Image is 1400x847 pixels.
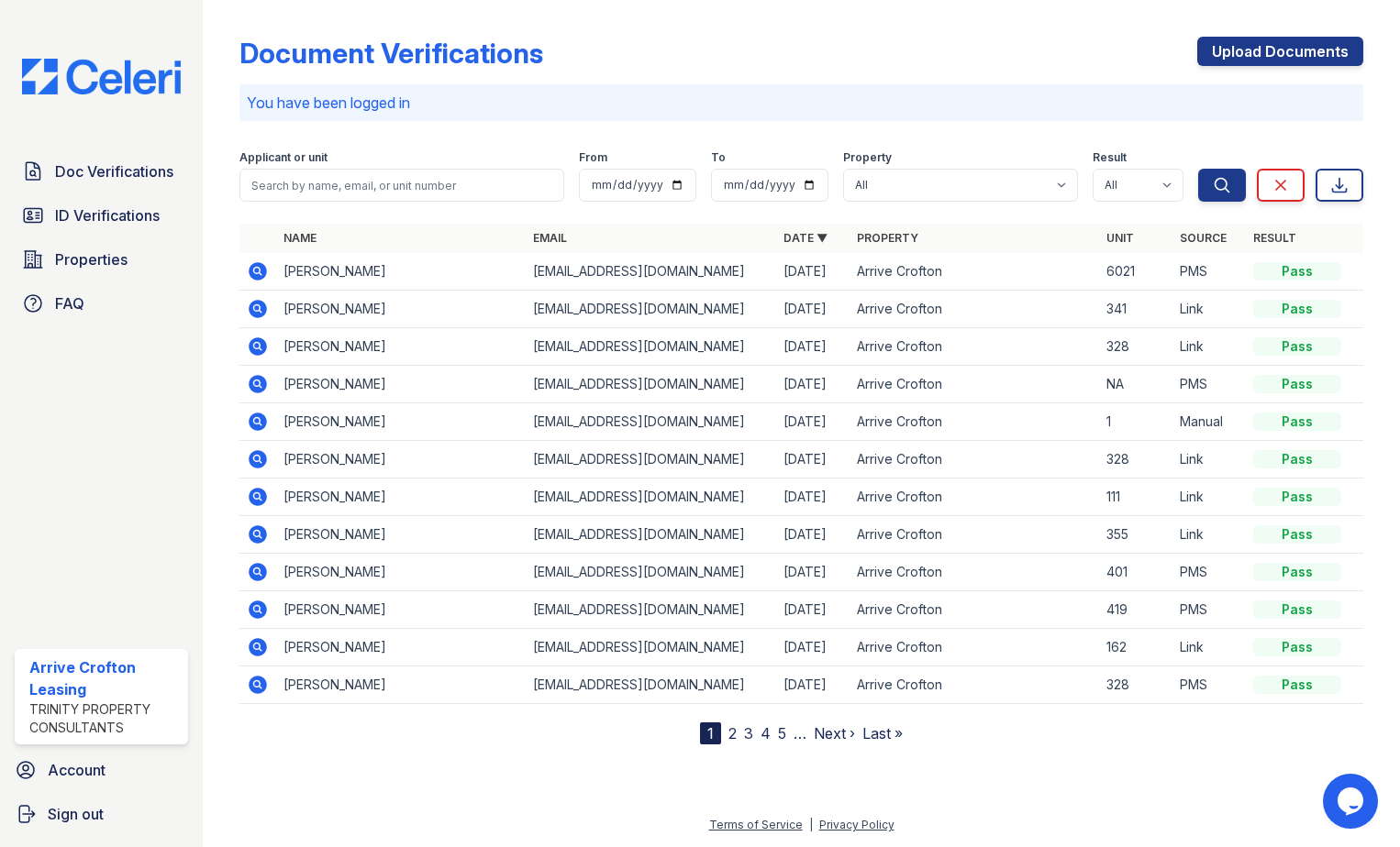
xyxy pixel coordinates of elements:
[276,403,526,441] td: [PERSON_NAME]
[850,629,1099,666] td: Arrive Crofton
[15,285,188,322] a: FAQ
[276,253,526,291] td: [PERSON_NAME]
[1172,554,1246,591] td: PMS
[55,292,84,314] span: FAQ
[744,724,753,742] a: 3
[1253,337,1341,356] div: Pass
[709,818,803,831] a: Terms of Service
[526,591,775,629] td: [EMAIL_ADDRESS][DOMAIN_NAME]
[276,328,526,366] td: [PERSON_NAME]
[239,169,564,202] input: Search by name, email, or unit number
[776,591,850,629] td: [DATE]
[1253,563,1341,581] div: Pass
[276,291,526,328] td: [PERSON_NAME]
[276,441,526,478] td: [PERSON_NAME]
[850,478,1099,516] td: Arrive Crofton
[1099,253,1172,291] td: 6021
[276,516,526,554] td: [PERSON_NAME]
[776,441,850,478] td: [DATE]
[276,591,526,629] td: [PERSON_NAME]
[7,752,195,788] a: Account
[776,403,850,441] td: [DATE]
[850,441,1099,478] td: Arrive Crofton
[526,366,775,403] td: [EMAIL_ADDRESS][DOMAIN_NAME]
[1323,774,1382,829] iframe: chat widget
[819,818,894,831] a: Privacy Policy
[7,59,195,94] img: CE_Logo_Blue-a8612792a0a2168367f1c8372b55b34899dd931a85d93a1a3d3e32e68fde9ad4.png
[1253,525,1341,544] div: Pass
[850,291,1099,328] td: Arrive Crofton
[776,666,850,704] td: [DATE]
[1099,478,1172,516] td: 111
[776,253,850,291] td: [DATE]
[533,231,567,245] a: Email
[776,478,850,516] td: [DATE]
[276,478,526,516] td: [PERSON_NAME]
[48,803,104,825] span: Sign out
[55,160,173,182] span: Doc Verifications
[55,248,128,270] span: Properties
[526,478,775,516] td: [EMAIL_ADDRESS][DOMAIN_NAME]
[526,516,775,554] td: [EMAIL_ADDRESS][DOMAIN_NAME]
[1172,666,1246,704] td: PMS
[276,629,526,666] td: [PERSON_NAME]
[526,629,775,666] td: [EMAIL_ADDRESS][DOMAIN_NAME]
[1099,291,1172,328] td: 341
[276,366,526,403] td: [PERSON_NAME]
[1253,262,1341,280] div: Pass
[778,724,786,742] a: 5
[1253,488,1341,506] div: Pass
[862,724,903,742] a: Last »
[711,150,726,165] label: To
[526,328,775,366] td: [EMAIL_ADDRESS][DOMAIN_NAME]
[776,366,850,403] td: [DATE]
[1253,300,1341,318] div: Pass
[55,204,160,226] span: ID Verifications
[1253,412,1341,431] div: Pass
[276,554,526,591] td: [PERSON_NAME]
[814,724,855,742] a: Next ›
[776,554,850,591] td: [DATE]
[700,722,721,744] div: 1
[1253,600,1341,619] div: Pass
[526,441,775,478] td: [EMAIL_ADDRESS][DOMAIN_NAME]
[1253,638,1341,656] div: Pass
[1093,150,1127,165] label: Result
[15,241,188,278] a: Properties
[850,554,1099,591] td: Arrive Crofton
[1099,666,1172,704] td: 328
[728,724,737,742] a: 2
[1172,366,1246,403] td: PMS
[239,150,328,165] label: Applicant or unit
[1106,231,1134,245] a: Unit
[809,818,813,831] div: |
[850,591,1099,629] td: Arrive Crofton
[7,796,195,832] a: Sign out
[1172,253,1246,291] td: PMS
[1172,328,1246,366] td: Link
[776,291,850,328] td: [DATE]
[1172,441,1246,478] td: Link
[48,759,106,781] span: Account
[239,37,543,70] div: Document Verifications
[15,153,188,190] a: Doc Verifications
[1253,231,1296,245] a: Result
[1253,375,1341,393] div: Pass
[526,291,775,328] td: [EMAIL_ADDRESS][DOMAIN_NAME]
[579,150,607,165] label: From
[783,231,828,245] a: Date ▼
[1172,629,1246,666] td: Link
[1253,450,1341,468] div: Pass
[247,92,1356,114] p: You have been logged in
[776,629,850,666] td: [DATE]
[850,666,1099,704] td: Arrive Crofton
[850,328,1099,366] td: Arrive Crofton
[1172,591,1246,629] td: PMS
[1099,366,1172,403] td: NA
[29,700,181,737] div: Trinity Property Consultants
[526,666,775,704] td: [EMAIL_ADDRESS][DOMAIN_NAME]
[850,366,1099,403] td: Arrive Crofton
[843,150,892,165] label: Property
[1172,403,1246,441] td: Manual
